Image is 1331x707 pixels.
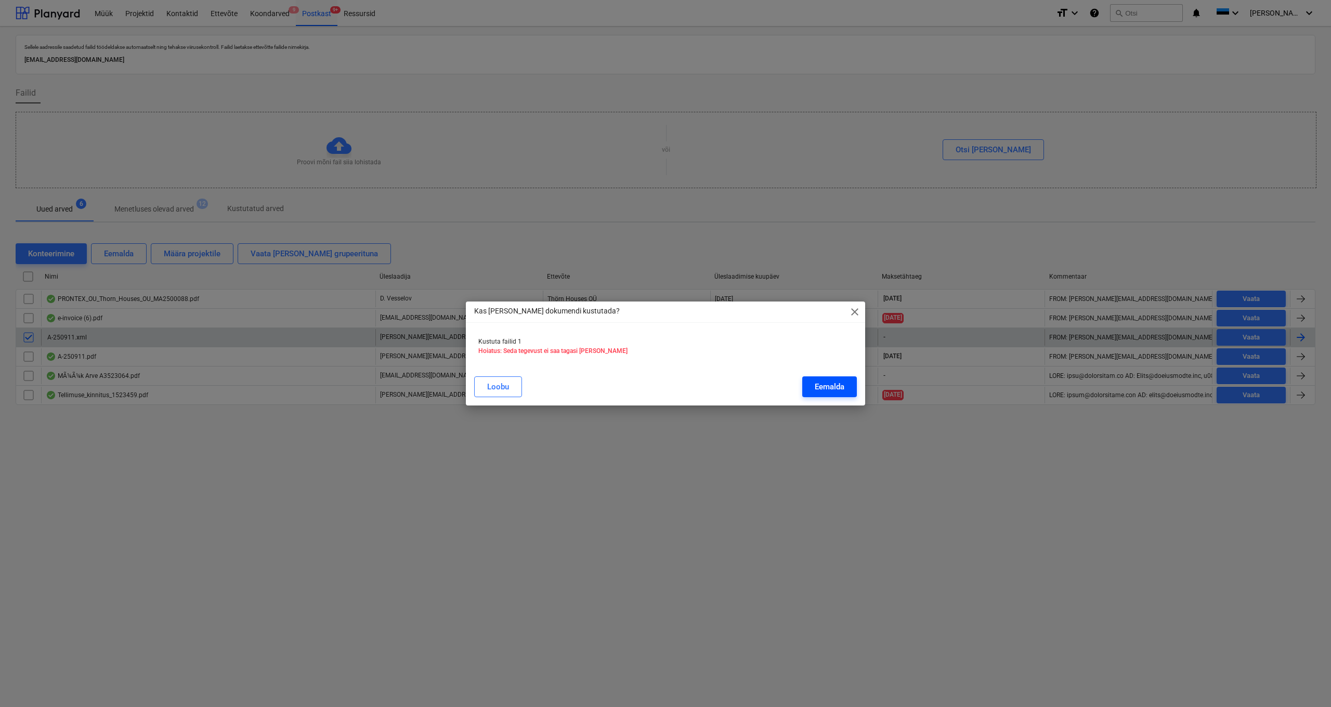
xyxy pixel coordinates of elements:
[478,337,853,346] p: Kustuta failid 1
[815,380,844,394] div: Eemalda
[1279,657,1331,707] iframe: Chat Widget
[802,376,857,397] button: Eemalda
[487,380,509,394] div: Loobu
[474,376,522,397] button: Loobu
[1279,657,1331,707] div: Віджет чату
[849,306,861,318] span: close
[474,306,620,317] p: Kas [PERSON_NAME] dokumendi kustutada?
[478,347,853,356] p: Hoiatus: Seda tegevust ei saa tagasi [PERSON_NAME]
